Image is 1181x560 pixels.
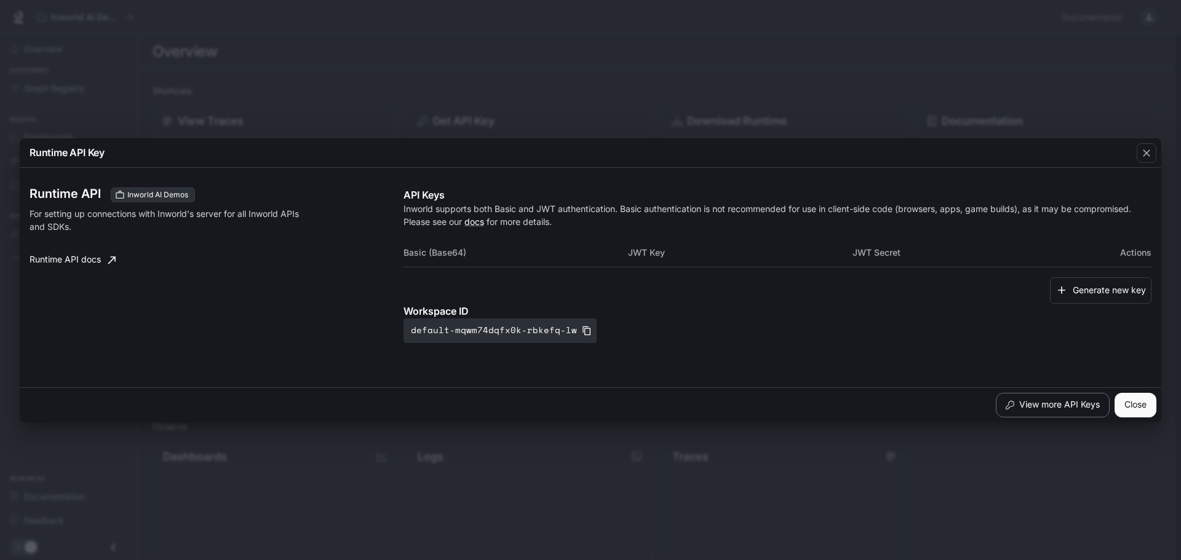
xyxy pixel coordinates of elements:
button: default-mqwm74dqfx0k-rbkefq-lw [404,318,597,343]
button: View more API Keys [996,393,1110,417]
button: Close [1115,393,1156,417]
a: Runtime API docs [25,248,121,272]
th: Basic (Base64) [404,238,628,267]
p: API Keys [404,187,1151,202]
p: Inworld supports both Basic and JWT authentication. Basic authentication is not recommended for u... [404,202,1151,228]
span: Inworld AI Demos [122,189,193,200]
th: JWT Secret [853,238,1077,267]
th: JWT Key [628,238,853,267]
button: Generate new key [1050,277,1151,304]
p: Runtime API Key [30,145,105,160]
a: docs [464,216,484,227]
p: For setting up connections with Inworld's server for all Inworld APIs and SDKs. [30,207,303,233]
div: These keys will apply to your current workspace only [111,187,195,202]
p: Workspace ID [404,304,1151,318]
th: Actions [1076,238,1151,267]
h3: Runtime API [30,187,101,200]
